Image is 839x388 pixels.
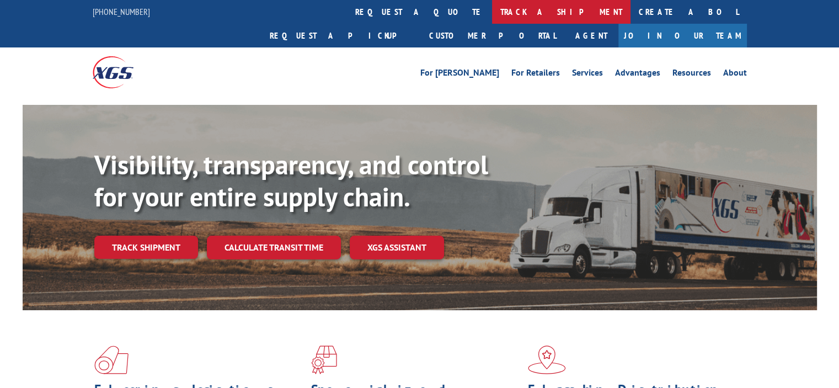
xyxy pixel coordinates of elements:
a: XGS ASSISTANT [350,236,444,259]
a: For [PERSON_NAME] [420,68,499,81]
a: About [723,68,747,81]
b: Visibility, transparency, and control for your entire supply chain. [94,147,488,214]
a: Calculate transit time [207,236,341,259]
img: xgs-icon-flagship-distribution-model-red [528,346,566,374]
a: Join Our Team [618,24,747,47]
a: Agent [564,24,618,47]
a: Track shipment [94,236,198,259]
a: Advantages [615,68,660,81]
a: For Retailers [511,68,560,81]
a: Services [572,68,603,81]
img: xgs-icon-focused-on-flooring-red [311,346,337,374]
a: Request a pickup [261,24,421,47]
a: Resources [672,68,711,81]
img: xgs-icon-total-supply-chain-intelligence-red [94,346,129,374]
a: [PHONE_NUMBER] [93,6,150,17]
a: Customer Portal [421,24,564,47]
